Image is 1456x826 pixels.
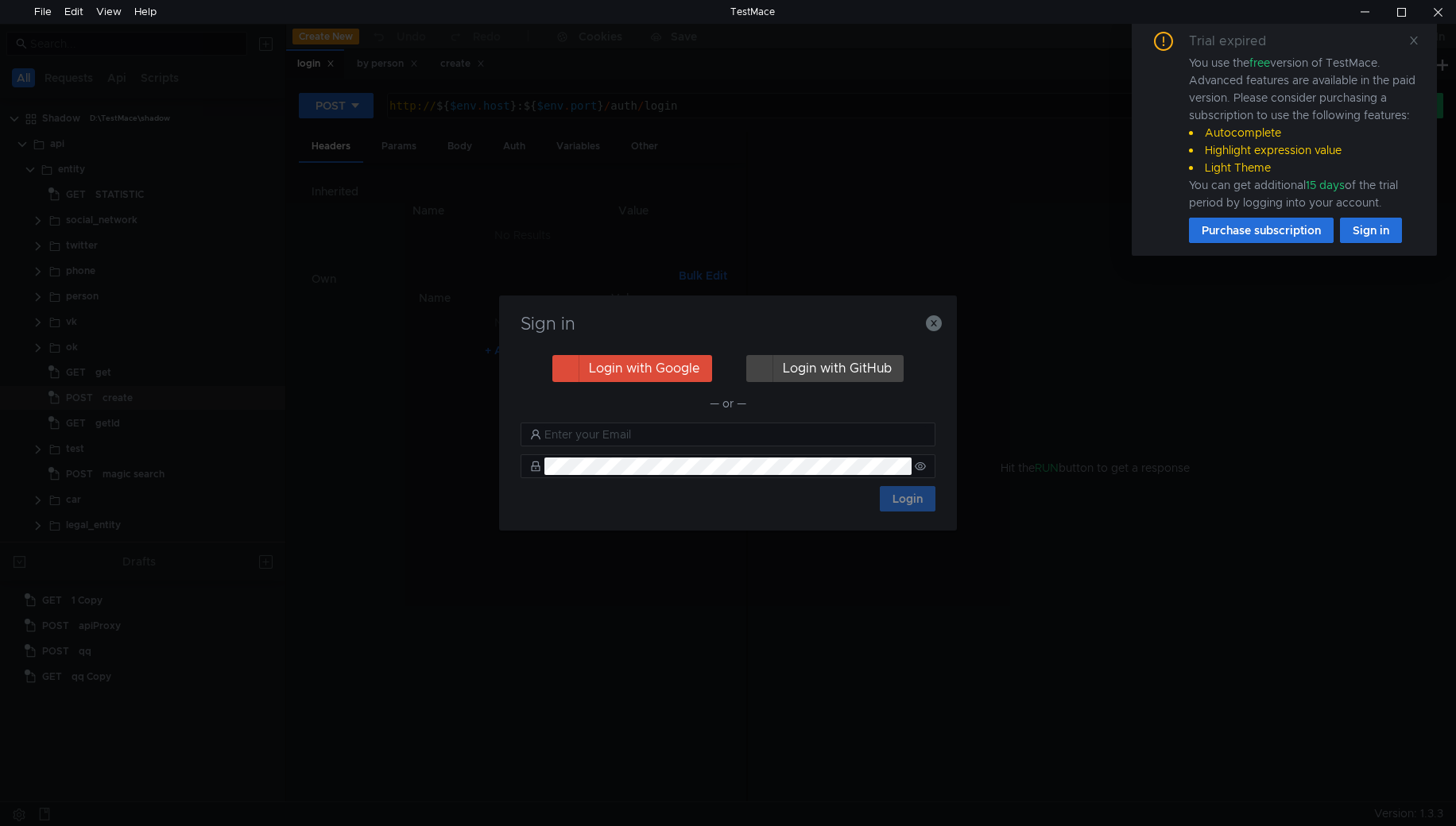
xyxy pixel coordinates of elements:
div: You can get additional of the trial period by logging into your account. [1189,176,1418,211]
button: Login with GitHub [746,355,904,382]
button: Purchase subscription [1189,218,1334,243]
div: You use the version of TestMace. Advanced features are available in the paid version. Please cons... [1189,54,1418,211]
button: Sign in [1340,218,1402,243]
li: Autocomplete [1189,124,1418,141]
span: 15 days [1306,178,1345,192]
div: — or — [521,394,935,413]
h3: Sign in [518,315,938,334]
div: Trial expired [1189,32,1285,51]
input: Enter your Email [544,426,926,443]
button: Login with Google [552,355,712,382]
li: Highlight expression value [1189,141,1418,159]
span: free [1249,56,1270,70]
li: Light Theme [1189,159,1418,176]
